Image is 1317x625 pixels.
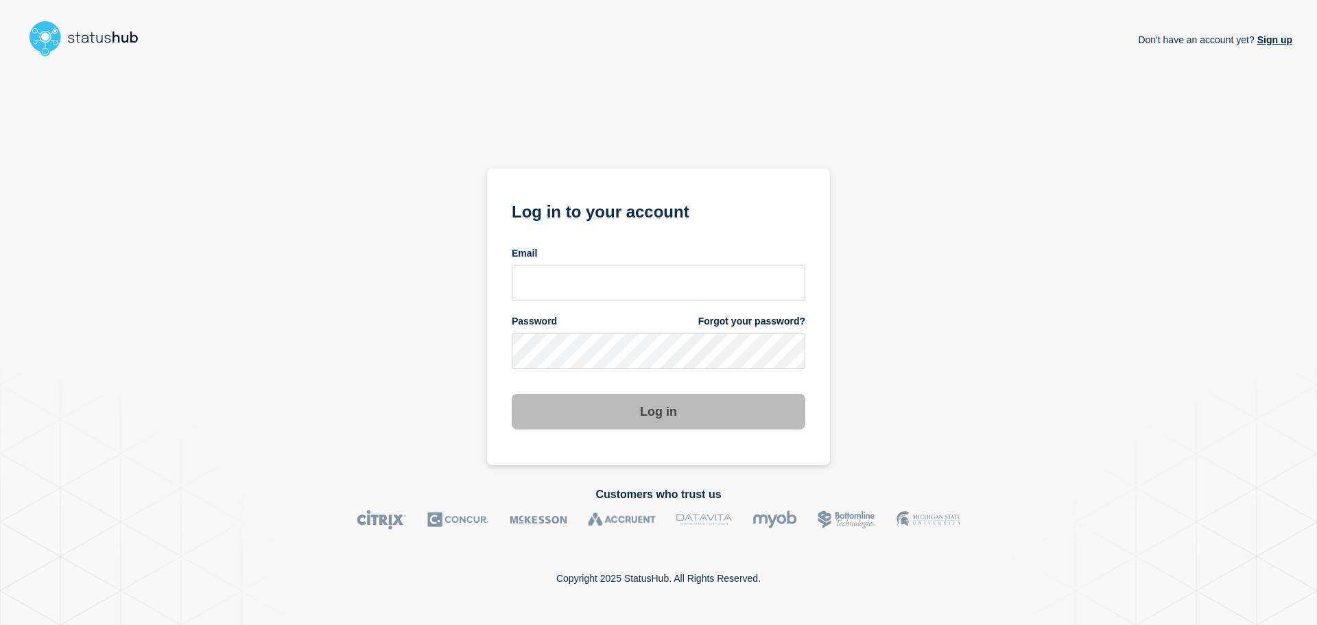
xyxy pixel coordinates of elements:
[676,510,732,530] img: DataVita logo
[1255,34,1292,45] a: Sign up
[588,510,656,530] img: Accruent logo
[512,266,805,301] input: email input
[512,198,805,223] h1: Log in to your account
[698,315,805,328] a: Forgot your password?
[25,16,155,60] img: StatusHub logo
[427,510,489,530] img: Concur logo
[512,247,537,260] span: Email
[1138,23,1292,56] p: Don't have an account yet?
[25,488,1292,501] h2: Customers who trust us
[512,333,805,369] input: password input
[510,510,567,530] img: McKesson logo
[556,573,761,584] p: Copyright 2025 StatusHub. All Rights Reserved.
[897,510,960,530] img: MSU logo
[512,315,557,328] span: Password
[512,394,805,429] button: Log in
[818,510,876,530] img: Bottomline logo
[752,510,797,530] img: myob logo
[357,510,407,530] img: Citrix logo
